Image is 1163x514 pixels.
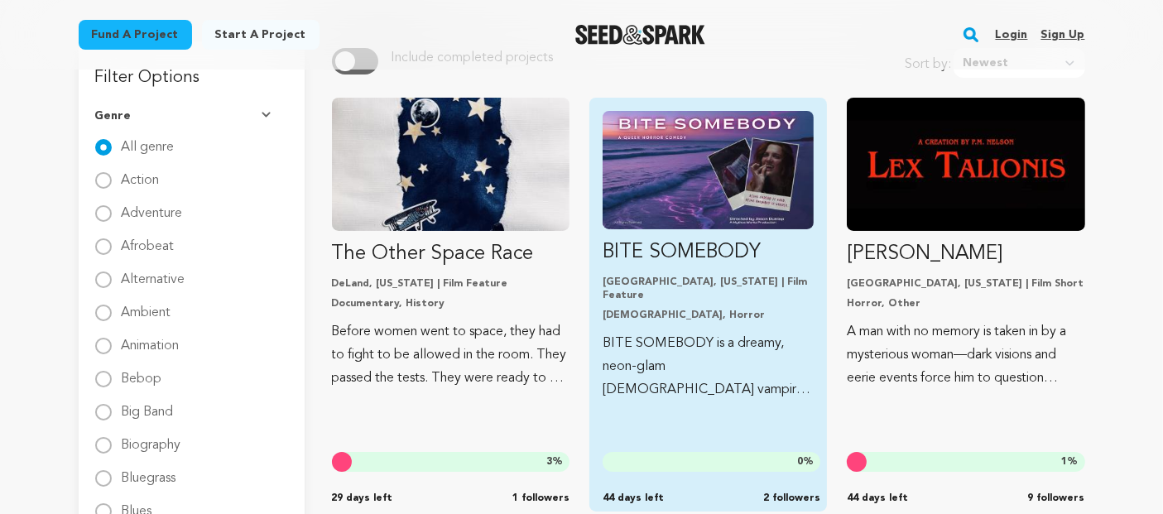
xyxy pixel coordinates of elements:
[122,392,174,419] label: Big Band
[122,194,183,220] label: Adventure
[332,241,569,267] p: The Other Space Race
[847,98,1084,390] a: Fund Lex Talionis
[603,332,814,401] p: BITE SOMEBODY is a dreamy, neon-glam [DEMOGRAPHIC_DATA] vampire fairy-tale about a recently turne...
[575,25,705,45] a: Seed&Spark Homepage
[603,492,664,505] span: 44 days left
[122,359,162,386] label: Bebop
[95,108,132,124] span: Genre
[546,457,552,467] span: 3
[847,241,1084,267] p: [PERSON_NAME]
[122,227,175,253] label: Afrobeat
[95,94,288,137] button: Genre
[1040,22,1084,48] a: Sign up
[1062,457,1068,467] span: 1
[332,98,569,390] a: Fund The Other Space Race
[763,492,820,505] span: 2 followers
[575,25,705,45] img: Seed&Spark Logo Dark Mode
[603,309,814,322] p: [DEMOGRAPHIC_DATA], Horror
[122,161,160,187] label: Action
[122,127,175,154] label: All genre
[332,297,569,310] p: Documentary, History
[122,326,180,353] label: Animation
[1028,492,1085,505] span: 9 followers
[847,492,908,505] span: 44 days left
[847,277,1084,291] p: [GEOGRAPHIC_DATA], [US_STATE] | Film Short
[122,459,176,485] label: Bluegrass
[546,455,563,468] span: %
[202,20,320,50] a: Start a project
[995,22,1027,48] a: Login
[79,20,192,50] a: Fund a project
[847,320,1084,390] p: A man with no memory is taken in by a mysterious woman—dark visions and eerie events force him to...
[122,260,185,286] label: Alternative
[332,492,393,505] span: 29 days left
[122,293,171,319] label: Ambient
[512,492,569,505] span: 1 followers
[603,276,814,302] p: [GEOGRAPHIC_DATA], [US_STATE] | Film Feature
[122,425,181,452] label: Biography
[332,320,569,390] p: Before women went to space, they had to fight to be allowed in the room. They passed the tests. T...
[262,112,275,120] img: Seed&Spark Arrow Down Icon
[797,457,803,467] span: 0
[847,297,1084,310] p: Horror, Other
[332,277,569,291] p: DeLand, [US_STATE] | Film Feature
[1062,455,1079,468] span: %
[797,455,814,468] span: %
[603,239,814,266] p: BITE SOMEBODY
[603,111,814,401] a: Fund BITE SOMEBODY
